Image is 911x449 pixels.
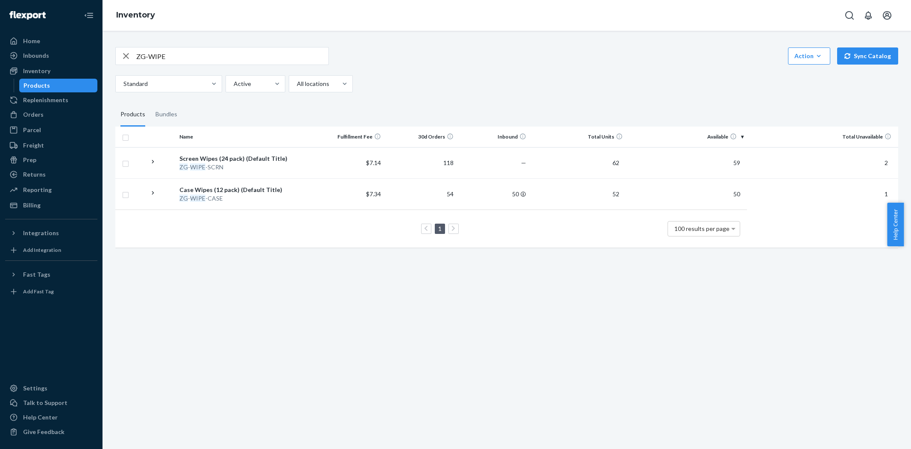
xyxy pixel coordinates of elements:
[384,127,457,147] th: 30d Orders
[436,225,443,232] a: Page 1 is your current page
[730,190,744,198] span: 50
[881,159,891,166] span: 2
[457,178,530,210] td: 50
[5,243,97,257] a: Add Integration
[794,52,824,60] div: Action
[23,201,41,210] div: Billing
[5,226,97,240] button: Integrations
[179,163,308,171] div: - -SCRN
[881,190,891,198] span: 1
[384,147,457,178] td: 118
[521,159,526,166] span: —
[19,79,98,92] a: Products
[457,127,530,147] th: Inbound
[857,423,902,445] iframe: Opens a widget where you can chat to one of our agents
[5,64,97,78] a: Inventory
[233,80,234,88] input: Active
[155,103,177,127] div: Bundles
[23,270,50,279] div: Fast Tags
[179,195,188,202] em: ZG
[730,159,744,166] span: 59
[5,183,97,197] a: Reporting
[788,47,830,65] button: Action
[23,81,50,90] div: Products
[23,384,47,393] div: Settings
[366,159,381,166] span: $7.14
[120,103,145,127] div: Products
[5,108,97,121] a: Orders
[626,127,747,147] th: Available
[23,428,64,436] div: Give Feedback
[837,47,898,65] button: Sync Catalog
[879,7,896,24] button: Open account menu
[23,399,67,407] div: Talk to Support
[5,411,97,424] a: Help Center
[841,7,858,24] button: Open Search Box
[136,47,328,65] input: Search inventory by name or sku
[609,159,623,166] span: 62
[23,170,46,179] div: Returns
[23,51,49,60] div: Inbounds
[23,246,61,254] div: Add Integration
[5,153,97,167] a: Prep
[23,67,50,75] div: Inventory
[23,96,68,104] div: Replenishments
[860,7,877,24] button: Open notifications
[296,80,297,88] input: All locations
[109,3,162,28] ol: breadcrumbs
[179,194,308,203] div: - -CASE
[5,123,97,137] a: Parcel
[5,168,97,181] a: Returns
[23,156,36,164] div: Prep
[887,203,904,246] button: Help Center
[366,190,381,198] span: $7.34
[5,34,97,48] a: Home
[674,225,729,232] span: 100 results per page
[23,110,44,119] div: Orders
[5,425,97,439] button: Give Feedback
[23,141,44,150] div: Freight
[116,10,155,20] a: Inventory
[190,195,205,202] em: WIPE
[190,163,205,171] em: WIPE
[5,381,97,395] a: Settings
[747,127,898,147] th: Total Unavailable
[179,163,188,171] em: ZG
[179,186,308,194] div: Case Wipes (12 pack) (Default Title)
[23,229,59,237] div: Integrations
[176,127,312,147] th: Name
[5,396,97,410] button: Talk to Support
[23,37,40,45] div: Home
[23,126,41,134] div: Parcel
[23,186,52,194] div: Reporting
[5,285,97,298] a: Add Fast Tag
[80,7,97,24] button: Close Navigation
[23,288,54,295] div: Add Fast Tag
[5,93,97,107] a: Replenishments
[9,11,46,20] img: Flexport logo
[23,413,58,422] div: Help Center
[5,139,97,152] a: Freight
[609,190,623,198] span: 52
[530,127,626,147] th: Total Units
[5,198,97,212] a: Billing
[5,49,97,62] a: Inbounds
[384,178,457,210] td: 54
[179,154,308,163] div: Screen Wipes (24 pack) (Default Title)
[312,127,384,147] th: Fulfillment Fee
[5,268,97,281] button: Fast Tags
